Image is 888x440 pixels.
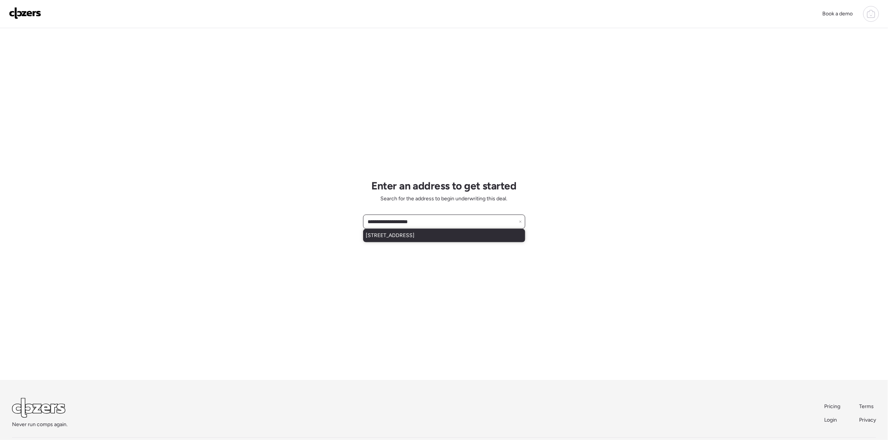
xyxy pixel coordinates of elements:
span: Login [824,417,837,423]
span: [STREET_ADDRESS] [366,232,415,239]
span: Pricing [824,403,840,410]
a: Login [824,416,841,424]
a: Pricing [824,403,841,410]
a: Terms [859,403,876,410]
h1: Enter an address to get started [372,179,517,192]
span: Search for the address to begin underwriting this deal. [380,195,507,203]
span: Terms [859,403,874,410]
span: Book a demo [822,11,853,17]
img: Logo [9,7,41,19]
a: Privacy [859,416,876,424]
span: Never run comps again. [12,421,68,428]
img: Logo Light [12,398,65,418]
